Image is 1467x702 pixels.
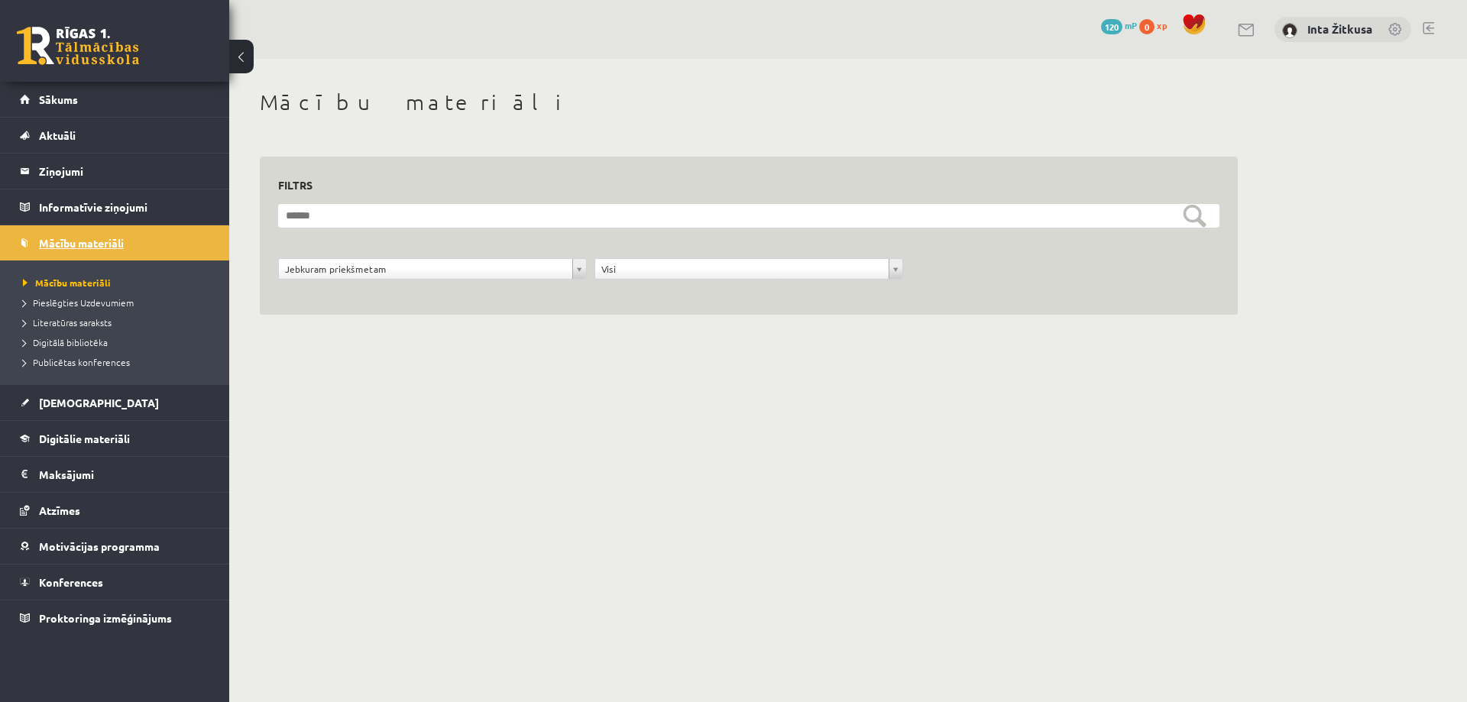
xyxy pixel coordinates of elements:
span: Proktoringa izmēģinājums [39,611,172,625]
a: 120 mP [1101,19,1137,31]
span: 120 [1101,19,1122,34]
legend: Informatīvie ziņojumi [39,189,210,225]
a: Ziņojumi [20,154,210,189]
span: Pieslēgties Uzdevumiem [23,296,134,309]
span: Digitālie materiāli [39,432,130,445]
a: Rīgas 1. Tālmācības vidusskola [17,27,139,65]
span: Motivācijas programma [39,539,160,553]
legend: Maksājumi [39,457,210,492]
span: Aktuāli [39,128,76,142]
a: Atzīmes [20,493,210,528]
a: Konferences [20,565,210,600]
a: Jebkuram priekšmetam [279,259,586,279]
span: Atzīmes [39,503,80,517]
a: Inta Žitkusa [1307,21,1372,37]
span: Literatūras saraksts [23,316,112,328]
a: Aktuāli [20,118,210,153]
span: [DEMOGRAPHIC_DATA] [39,396,159,409]
span: Mācību materiāli [23,277,111,289]
a: Digitālā bibliotēka [23,335,214,349]
a: 0 xp [1139,19,1174,31]
span: Sākums [39,92,78,106]
span: 0 [1139,19,1154,34]
span: Jebkuram priekšmetam [285,259,566,279]
a: Maksājumi [20,457,210,492]
span: Mācību materiāli [39,236,124,250]
a: Proktoringa izmēģinājums [20,600,210,636]
span: mP [1125,19,1137,31]
legend: Ziņojumi [39,154,210,189]
a: Informatīvie ziņojumi [20,189,210,225]
a: Pieslēgties Uzdevumiem [23,296,214,309]
a: Publicētas konferences [23,355,214,369]
span: xp [1157,19,1167,31]
a: Mācību materiāli [20,225,210,260]
span: Konferences [39,575,103,589]
a: Digitālie materiāli [20,421,210,456]
h3: Filtrs [278,175,1201,196]
h1: Mācību materiāli [260,89,1238,115]
a: Mācību materiāli [23,276,214,290]
a: Motivācijas programma [20,529,210,564]
a: Literatūras saraksts [23,315,214,329]
a: Sākums [20,82,210,117]
span: Digitālā bibliotēka [23,336,108,348]
span: Publicētas konferences [23,356,130,368]
a: [DEMOGRAPHIC_DATA] [20,385,210,420]
img: Inta Žitkusa [1282,23,1297,38]
span: Visi [601,259,882,279]
a: Visi [595,259,902,279]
